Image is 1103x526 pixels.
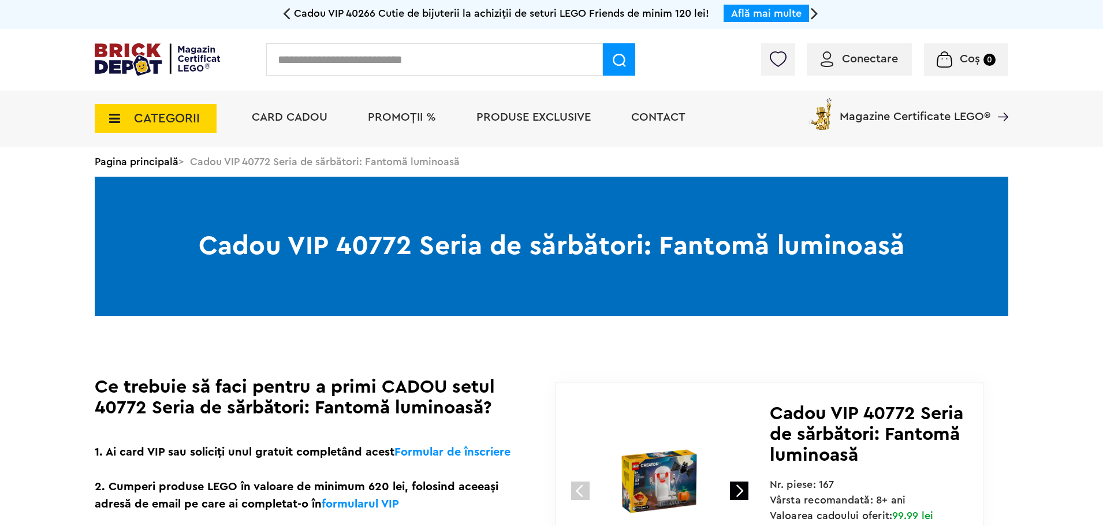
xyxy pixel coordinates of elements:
[252,111,327,123] a: Card Cadou
[770,510,934,521] span: Valoarea cadoului oferit:
[95,147,1008,177] div: > Cadou VIP 40772 Seria de sărbători: Fantomă luminoasă
[983,54,996,66] small: 0
[476,111,591,123] a: Produse exclusive
[960,53,980,65] span: Coș
[631,111,685,123] a: Contact
[842,53,898,65] span: Conectare
[95,177,1008,316] h1: Cadou VIP 40772 Seria de sărbători: Fantomă luminoasă
[134,112,200,125] span: CATEGORII
[770,404,963,464] span: Cadou VIP 40772 Seria de sărbători: Fantomă luminoasă
[394,446,510,458] a: Formular de înscriere
[368,111,436,123] a: PROMOȚII %
[892,510,933,521] span: 99.99 lei
[821,53,898,65] a: Conectare
[731,8,802,18] a: Află mai multe
[294,8,709,18] span: Cadou VIP 40266 Cutie de bijuterii la achiziții de seturi LEGO Friends de minim 120 lei!
[95,156,178,167] a: Pagina principală
[322,498,399,510] a: formularul VIP
[840,96,990,122] span: Magazine Certificate LEGO®
[770,495,906,505] span: Vârsta recomandată: 8+ ani
[95,376,523,418] h1: Ce trebuie să faci pentru a primi CADOU setul 40772 Seria de sărbători: Fantomă luminoasă?
[990,96,1008,107] a: Magazine Certificate LEGO®
[770,479,834,490] span: Nr. piese: 167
